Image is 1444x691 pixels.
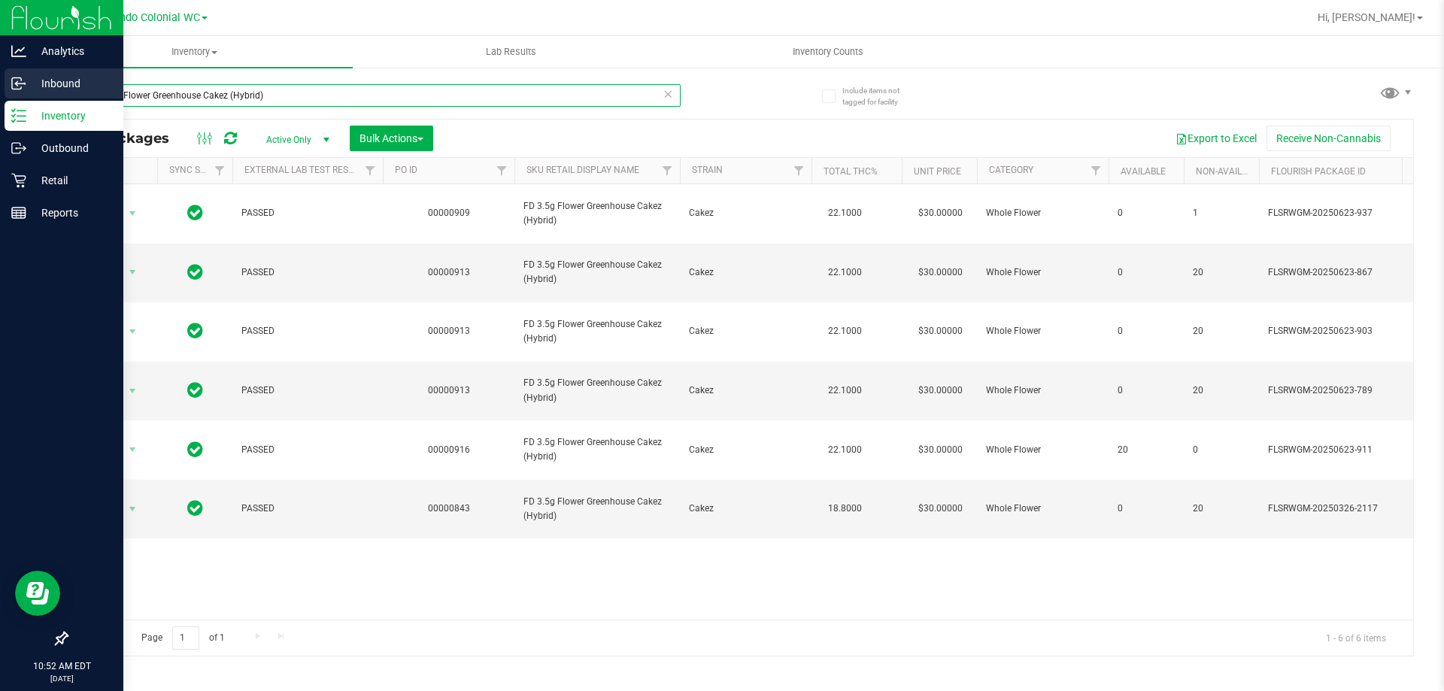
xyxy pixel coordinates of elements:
[123,439,142,460] span: select
[490,158,514,183] a: Filter
[655,158,680,183] a: Filter
[986,206,1100,220] span: Whole Flower
[11,141,26,156] inline-svg: Outbound
[1268,324,1415,338] span: FLSRWGM-20250623-903
[911,439,970,461] span: $30.00000
[11,205,26,220] inline-svg: Reports
[428,208,470,218] a: 00000909
[241,443,374,457] span: PASSED
[986,502,1100,516] span: Whole Flower
[989,165,1033,175] a: Category
[428,267,470,277] a: 00000913
[911,262,970,283] span: $30.00000
[523,435,671,464] span: FD 3.5g Flower Greenhouse Cakez (Hybrid)
[911,202,970,224] span: $30.00000
[1084,158,1109,183] a: Filter
[466,45,557,59] span: Lab Results
[1118,383,1175,398] span: 0
[428,444,470,455] a: 00000916
[26,74,117,92] p: Inbound
[1118,265,1175,280] span: 0
[26,171,117,189] p: Retail
[1118,443,1175,457] span: 20
[821,262,869,283] span: 22.1000
[669,36,986,68] a: Inventory Counts
[986,443,1100,457] span: Whole Flower
[187,320,203,341] span: In Sync
[986,324,1100,338] span: Whole Flower
[36,36,353,68] a: Inventory
[821,202,869,224] span: 22.1000
[1268,265,1415,280] span: FLSRWGM-20250623-867
[123,321,142,342] span: select
[1193,265,1250,280] span: 20
[353,36,669,68] a: Lab Results
[842,85,918,108] span: Include items not tagged for facility
[1193,443,1250,457] span: 0
[187,380,203,401] span: In Sync
[523,199,671,228] span: FD 3.5g Flower Greenhouse Cakez (Hybrid)
[172,626,199,650] input: 1
[36,45,353,59] span: Inventory
[123,262,142,283] span: select
[689,265,802,280] span: Cakez
[1318,11,1415,23] span: Hi, [PERSON_NAME]!
[241,502,374,516] span: PASSED
[663,84,673,104] span: Clear
[78,130,184,147] span: All Packages
[1193,206,1250,220] span: 1
[11,76,26,91] inline-svg: Inbound
[26,204,117,222] p: Reports
[187,202,203,223] span: In Sync
[787,158,811,183] a: Filter
[187,498,203,519] span: In Sync
[26,107,117,125] p: Inventory
[187,439,203,460] span: In Sync
[350,126,433,151] button: Bulk Actions
[824,166,878,177] a: Total THC%
[1118,206,1175,220] span: 0
[169,165,227,175] a: Sync Status
[689,324,802,338] span: Cakez
[911,498,970,520] span: $30.00000
[241,383,374,398] span: PASSED
[123,499,142,520] span: select
[523,495,671,523] span: FD 3.5g Flower Greenhouse Cakez (Hybrid)
[1314,626,1398,649] span: 1 - 6 of 6 items
[241,324,374,338] span: PASSED
[7,673,117,684] p: [DATE]
[1166,126,1267,151] button: Export to Excel
[1193,383,1250,398] span: 20
[428,385,470,396] a: 00000913
[129,626,237,650] span: Page of 1
[99,11,200,24] span: Orlando Colonial WC
[11,44,26,59] inline-svg: Analytics
[914,166,961,177] a: Unit Price
[689,443,802,457] span: Cakez
[241,265,374,280] span: PASSED
[526,165,639,175] a: SKU Retail Display Name
[911,320,970,342] span: $30.00000
[1193,324,1250,338] span: 20
[523,258,671,286] span: FD 3.5g Flower Greenhouse Cakez (Hybrid)
[26,139,117,157] p: Outbound
[689,383,802,398] span: Cakez
[821,320,869,342] span: 22.1000
[358,158,383,183] a: Filter
[689,502,802,516] span: Cakez
[428,503,470,514] a: 00000843
[1268,502,1415,516] span: FLSRWGM-20250326-2117
[1121,166,1166,177] a: Available
[821,439,869,461] span: 22.1000
[1268,206,1415,220] span: FLSRWGM-20250623-937
[1271,166,1366,177] a: Flourish Package ID
[523,376,671,405] span: FD 3.5g Flower Greenhouse Cakez (Hybrid)
[26,42,117,60] p: Analytics
[241,206,374,220] span: PASSED
[359,132,423,144] span: Bulk Actions
[689,206,802,220] span: Cakez
[7,659,117,673] p: 10:52 AM EDT
[911,380,970,402] span: $30.00000
[523,317,671,346] span: FD 3.5g Flower Greenhouse Cakez (Hybrid)
[187,262,203,283] span: In Sync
